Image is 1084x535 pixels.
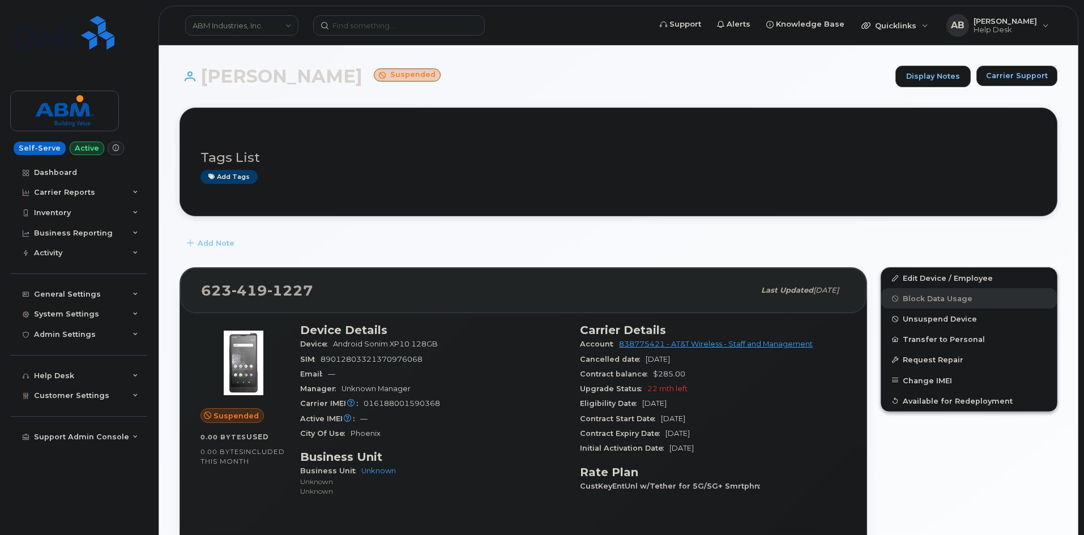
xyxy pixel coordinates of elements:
[881,309,1057,329] button: Unsuspend Device
[881,349,1057,370] button: Request Repair
[580,384,647,393] span: Upgrade Status
[246,433,269,441] span: used
[580,465,846,479] h3: Rate Plan
[364,399,440,408] span: 016188001590368
[881,329,1057,349] button: Transfer to Personal
[976,66,1057,86] button: Carrier Support
[881,268,1057,288] a: Edit Device / Employee
[180,66,890,86] h1: [PERSON_NAME]
[661,414,685,423] span: [DATE]
[200,170,258,184] a: Add tags
[580,429,665,438] span: Contract Expiry Date
[881,370,1057,391] button: Change IMEI
[300,384,342,393] span: Manager
[580,370,653,378] span: Contract balance
[351,429,381,438] span: Phoenix
[342,384,411,393] span: Unknown Manager
[300,414,360,423] span: Active IMEI
[300,323,566,337] h3: Device Details
[580,399,642,408] span: Eligibility Date
[201,282,313,299] span: 623
[180,233,244,254] button: Add Note
[300,466,361,475] span: Business Unit
[300,486,566,496] p: Unknown
[580,414,661,423] span: Contract Start Date
[200,433,246,441] span: 0.00 Bytes
[210,329,278,397] img: image20231002-3703462-16o6i1x.jpeg
[580,355,646,363] span: Cancelled date
[881,391,1057,411] button: Available for Redeployment
[198,238,234,249] span: Add Note
[333,340,438,348] span: Android Sonim XP10 128GB
[903,315,977,323] span: Unsuspend Device
[374,69,441,82] small: Suspended
[300,370,328,378] span: Email
[267,282,313,299] span: 1227
[986,70,1048,81] span: Carrier Support
[642,399,667,408] span: [DATE]
[761,286,813,294] span: Last updated
[669,444,694,452] span: [DATE]
[580,323,846,337] h3: Carrier Details
[200,448,244,456] span: 0.00 Bytes
[200,151,1036,165] h3: Tags List
[881,288,1057,309] button: Block Data Usage
[214,410,259,421] span: Suspended
[232,282,267,299] span: 419
[813,286,839,294] span: [DATE]
[580,482,766,490] span: CustKeyEntUnl w/Tether for 5G/5G+ Smrtphn
[580,340,619,348] span: Account
[361,466,396,475] a: Unknown
[360,414,368,423] span: —
[580,444,669,452] span: Initial Activation Date
[653,370,685,378] span: $285.00
[647,384,688,393] span: 22 mth left
[300,340,333,348] span: Device
[646,355,670,363] span: [DATE]
[665,429,690,438] span: [DATE]
[619,340,813,348] a: 838775421 - AT&T Wireless - Staff and Management
[321,355,422,363] span: 89012803321370976068
[300,429,351,438] span: City Of Use
[328,370,335,378] span: —
[903,396,1013,405] span: Available for Redeployment
[300,477,566,486] p: Unknown
[895,66,971,87] a: Display Notes
[300,450,566,464] h3: Business Unit
[300,399,364,408] span: Carrier IMEI
[300,355,321,363] span: SIM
